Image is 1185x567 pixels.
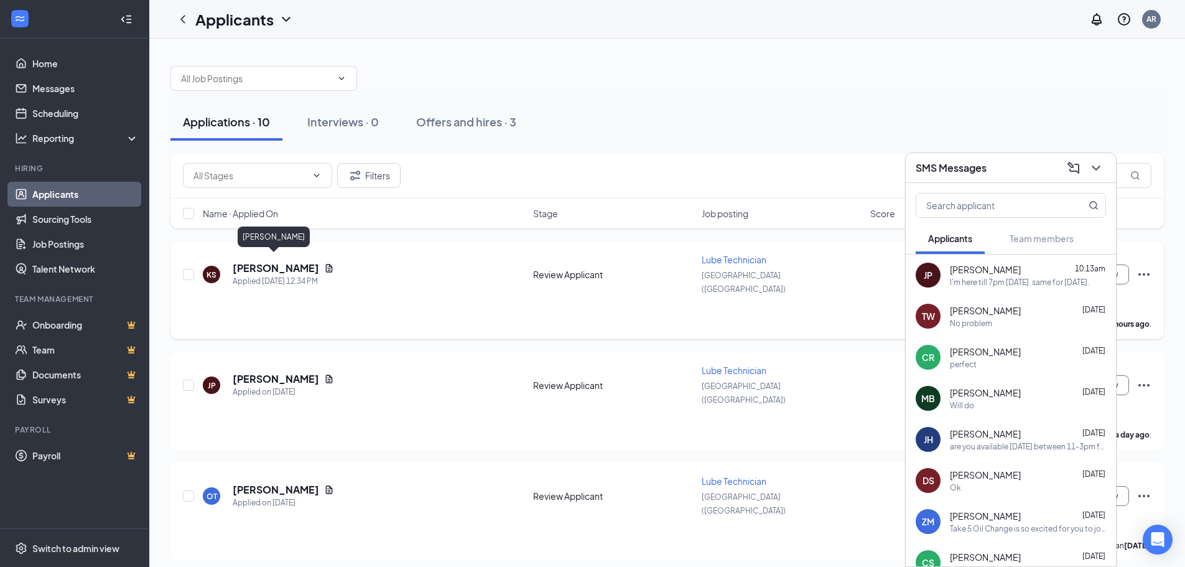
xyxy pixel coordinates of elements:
[1082,551,1105,561] span: [DATE]
[950,277,1089,288] div: I'm here till 7pm [DATE]. same for [DATE].
[233,261,319,275] h5: [PERSON_NAME]
[921,392,935,405] div: MB
[1108,319,1150,329] b: 2 hours ago
[1089,200,1099,210] svg: MagnifyingGlass
[32,76,139,101] a: Messages
[32,387,139,412] a: SurveysCrown
[950,345,1021,358] span: [PERSON_NAME]
[533,490,694,502] div: Review Applicant
[950,482,961,493] div: Ok
[32,443,139,468] a: PayrollCrown
[1086,158,1106,178] button: ChevronDown
[533,379,694,391] div: Review Applicant
[1146,14,1156,24] div: AR
[916,161,987,175] h3: SMS Messages
[950,469,1021,481] span: [PERSON_NAME]
[1082,305,1105,314] span: [DATE]
[1136,489,1151,504] svg: Ellipses
[950,428,1021,440] span: [PERSON_NAME]
[238,227,310,247] div: [PERSON_NAME]
[1143,525,1173,555] div: Open Intercom Messenger
[1066,161,1081,176] svg: ComposeMessage
[950,510,1021,522] span: [PERSON_NAME]
[312,171,322,180] svg: ChevronDown
[15,163,136,174] div: Hiring
[702,365,766,376] span: Lube Technician
[1082,428,1105,438] span: [DATE]
[702,382,786,405] span: [GEOGRAPHIC_DATA] ([GEOGRAPHIC_DATA])
[32,337,139,362] a: TeamCrown
[14,12,26,25] svg: WorkstreamLogo
[337,73,346,83] svg: ChevronDown
[950,318,992,329] div: No problem
[32,232,139,256] a: Job Postings
[1064,158,1084,178] button: ComposeMessage
[702,492,786,515] span: [GEOGRAPHIC_DATA] ([GEOGRAPHIC_DATA])
[208,380,216,391] div: JP
[324,485,334,495] svg: Document
[922,515,934,528] div: ZM
[15,542,27,555] svg: Settings
[416,114,516,129] div: Offers and hires · 3
[307,114,379,129] div: Interviews · 0
[233,483,319,497] h5: [PERSON_NAME]
[233,275,334,288] div: Applied [DATE] 12:34 PM
[32,207,139,232] a: Sourcing Tools
[702,476,766,487] span: Lube Technician
[337,163,401,188] button: Filter Filters
[120,13,132,26] svg: Collapse
[950,304,1021,317] span: [PERSON_NAME]
[32,182,139,207] a: Applicants
[922,310,935,322] div: TW
[702,254,766,265] span: Lube Technician
[324,374,334,384] svg: Document
[702,207,748,220] span: Job posting
[1124,541,1150,550] b: [DATE]
[922,351,934,363] div: CR
[181,72,332,85] input: All Job Postings
[950,551,1021,563] span: [PERSON_NAME]
[950,441,1106,452] div: are you available [DATE] between 11-3pm for interview?
[870,207,895,220] span: Score
[924,433,933,446] div: JH
[1075,264,1105,273] span: 10:13am
[950,263,1021,276] span: [PERSON_NAME]
[1082,346,1105,355] span: [DATE]
[32,312,139,337] a: OnboardingCrown
[183,114,270,129] div: Applications · 10
[193,169,307,182] input: All Stages
[1089,161,1104,176] svg: ChevronDown
[1115,430,1150,439] b: a day ago
[233,386,334,398] div: Applied on [DATE]
[279,12,294,27] svg: ChevronDown
[1136,378,1151,393] svg: Ellipses
[15,132,27,144] svg: Analysis
[1136,267,1151,282] svg: Ellipses
[1010,233,1074,244] span: Team members
[950,523,1106,534] div: Take 5 Oil Change is so excited for you to join our team! Do you know anyone else who might be in...
[32,542,119,555] div: Switch to admin view
[348,168,363,183] svg: Filter
[195,9,274,30] h1: Applicants
[916,194,1064,217] input: Search applicant
[324,263,334,273] svg: Document
[702,271,786,294] span: [GEOGRAPHIC_DATA] ([GEOGRAPHIC_DATA])
[32,101,139,126] a: Scheduling
[1082,469,1105,479] span: [DATE]
[175,12,190,27] svg: ChevronLeft
[207,491,217,502] div: OT
[233,497,334,509] div: Applied on [DATE]
[1082,387,1105,396] span: [DATE]
[1130,171,1140,180] svg: MagnifyingGlass
[1082,510,1105,520] span: [DATE]
[922,474,934,487] div: DS
[950,400,974,411] div: Will do
[233,372,319,386] h5: [PERSON_NAME]
[533,207,558,220] span: Stage
[950,387,1021,399] span: [PERSON_NAME]
[207,269,216,280] div: KS
[32,132,139,144] div: Reporting
[1089,12,1104,27] svg: Notifications
[533,268,694,281] div: Review Applicant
